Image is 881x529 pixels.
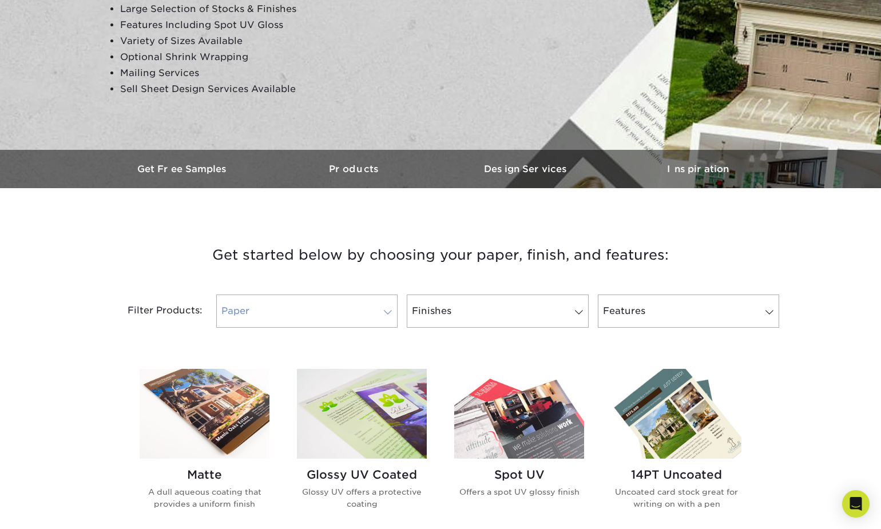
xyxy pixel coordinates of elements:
a: Glossy UV Coated Sell Sheets Glossy UV Coated Glossy UV offers a protective coating [297,369,427,528]
a: Finishes [407,295,588,328]
h2: Spot UV [454,468,584,482]
li: Features Including Spot UV Gloss [120,17,397,33]
a: 14PT Uncoated Sell Sheets 14PT Uncoated Uncoated card stock great for writing on with a pen [612,369,741,528]
h3: Products [269,164,440,174]
p: Offers a spot UV glossy finish [454,486,584,498]
h3: Get started below by choosing your paper, finish, and features: [106,229,775,281]
h2: Matte [140,468,269,482]
p: Uncoated card stock great for writing on with a pen [612,486,741,510]
a: Design Services [440,150,612,188]
a: Products [269,150,440,188]
a: Features [598,295,779,328]
li: Mailing Services [120,65,397,81]
a: Spot UV Sell Sheets Spot UV Offers a spot UV glossy finish [454,369,584,528]
img: Spot UV Sell Sheets [454,369,584,459]
a: Paper [216,295,398,328]
li: Large Selection of Stocks & Finishes [120,1,397,17]
h2: Glossy UV Coated [297,468,427,482]
li: Sell Sheet Design Services Available [120,81,397,97]
li: Optional Shrink Wrapping [120,49,397,65]
div: Filter Products: [97,295,212,328]
a: Get Free Samples [97,150,269,188]
p: A dull aqueous coating that provides a uniform finish [140,486,269,510]
div: Open Intercom Messenger [842,490,870,518]
img: 14PT Uncoated Sell Sheets [612,369,741,459]
a: Inspiration [612,150,784,188]
img: Matte Sell Sheets [140,369,269,459]
a: Matte Sell Sheets Matte A dull aqueous coating that provides a uniform finish [140,369,269,528]
li: Variety of Sizes Available [120,33,397,49]
h3: Design Services [440,164,612,174]
h3: Get Free Samples [97,164,269,174]
h3: Inspiration [612,164,784,174]
h2: 14PT Uncoated [612,468,741,482]
p: Glossy UV offers a protective coating [297,486,427,510]
img: Glossy UV Coated Sell Sheets [297,369,427,459]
